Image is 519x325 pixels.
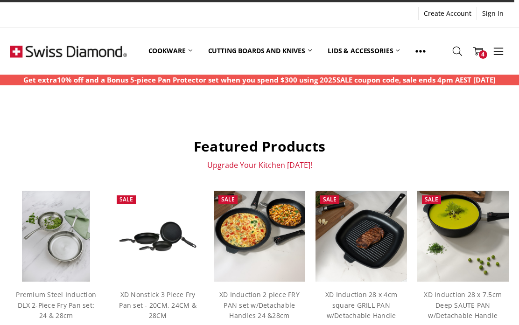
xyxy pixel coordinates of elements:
[479,50,487,59] span: 4
[22,191,91,282] img: Premium steel DLX 2pc fry pan set (28 and 24cm) life style shot
[407,30,434,72] a: Show All
[424,290,502,320] a: XD Induction 28 x 7.5cm Deep SAUTE PAN w/Detachable Handle
[16,290,96,320] a: Premium Steel Induction DLX 2-Piece Fry Pan set: 24 & 28cm
[10,28,127,75] img: Free Shipping On Every Order
[316,191,407,282] img: XD Induction 28 x 4cm square GRILL PAN w/Detachable Handle
[325,290,397,320] a: XD Induction 28 x 4cm square GRILL PAN w/Detachable Handle
[320,30,407,72] a: Lids & Accessories
[219,290,300,320] a: XD Induction 2 piece FRY PAN set w/Detachable Handles 24 &28cm
[419,7,477,20] a: Create Account
[119,195,133,203] span: Sale
[214,191,305,282] img: XD Induction 2 piece FRY PAN set w/Detachable Handles 24 &28cm
[468,40,488,63] a: 4
[323,195,337,203] span: Sale
[10,138,508,155] h2: Featured Products
[200,30,320,72] a: Cutting boards and knives
[112,191,203,282] a: XD Nonstick 3 Piece Fry Pan set - 20CM, 24CM & 28CM
[10,160,508,170] p: Upgrade Your Kitchen [DATE]!
[119,290,196,320] a: XD Nonstick 3 Piece Fry Pan set - 20CM, 24CM & 28CM
[10,191,102,282] a: Premium steel DLX 2pc fry pan set (28 and 24cm) life style shot
[477,7,509,20] a: Sign In
[112,214,203,259] img: XD Nonstick 3 Piece Fry Pan set - 20CM, 24CM & 28CM
[221,195,235,203] span: Sale
[417,191,509,282] img: XD Induction 28 x 7.5cm Deep SAUTE PAN w/Detachable Handle
[425,195,438,203] span: Sale
[140,30,200,72] a: Cookware
[23,75,496,85] p: Get extra10% off and a Bonus 5-piece Pan Protector set when you spend $300 using 2025SALE coupon ...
